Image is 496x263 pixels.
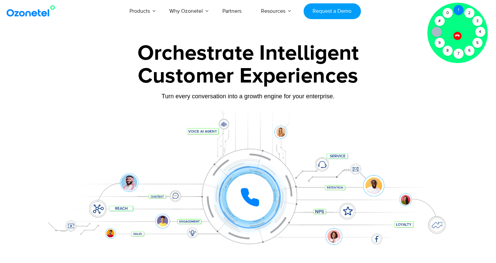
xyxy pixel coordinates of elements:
[453,5,463,15] div: 1
[464,8,474,18] div: 2
[472,38,482,48] div: 5
[434,16,444,26] div: #
[442,46,452,56] div: 8
[39,43,458,64] div: Orchestrate Intelligent
[434,38,444,48] div: 9
[453,49,463,59] div: 7
[442,8,452,18] div: 0
[464,46,474,56] div: 6
[475,27,485,37] div: 4
[304,3,361,19] a: Request a Demo
[39,93,458,100] div: Turn every conversation into a growth engine for your enterprise.
[39,60,458,92] div: Customer Experiences
[472,16,482,26] div: 3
